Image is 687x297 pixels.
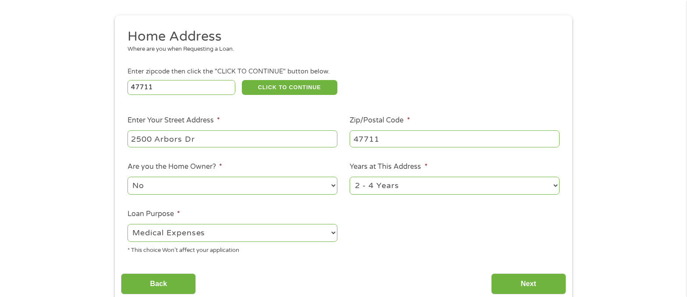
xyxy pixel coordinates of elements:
input: 1 Main Street [127,130,337,147]
input: Enter Zipcode (e.g 01510) [127,80,236,95]
label: Are you the Home Owner? [127,162,222,171]
label: Zip/Postal Code [350,116,410,125]
label: Loan Purpose [127,210,180,219]
h2: Home Address [127,28,553,45]
button: CLICK TO CONTINUE [242,80,337,95]
label: Years at This Address [350,162,427,171]
div: Enter zipcode then click the "CLICK TO CONTINUE" button below. [127,67,560,77]
label: Enter Your Street Address [127,116,220,125]
div: Where are you when Requesting a Loan. [127,45,553,54]
input: Back [121,273,196,295]
div: * This choice Won’t affect your application [127,243,337,255]
input: Next [491,273,566,295]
